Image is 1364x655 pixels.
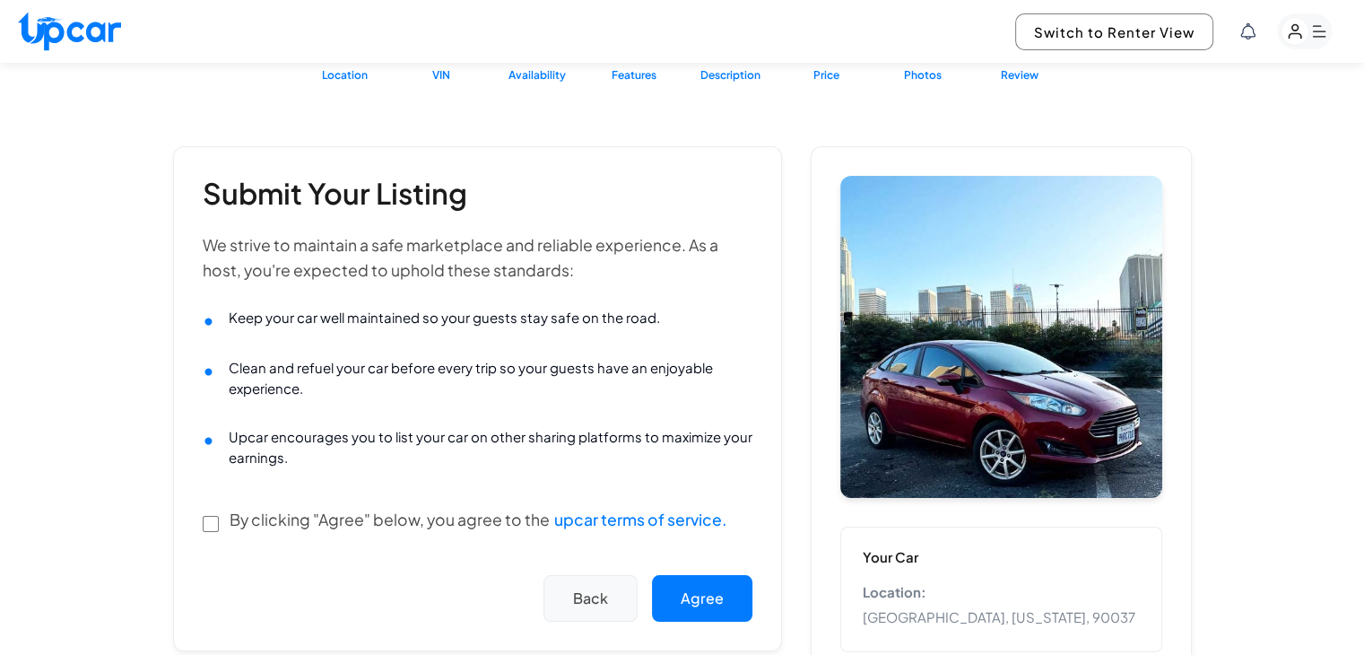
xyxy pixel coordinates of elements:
li: Clean and refuel your car before every trip so your guests have an enjoyable experience. [203,347,752,409]
span: Availability [508,69,566,82]
button: Switch to Renter View [1015,13,1213,50]
span: Photos [904,69,942,82]
span: Price [813,69,839,82]
span: Location [322,69,368,82]
li: Upcar encourages you to list your car on other sharing platforms to maximize your earnings. [203,416,752,478]
span: Description [700,69,760,82]
a: upcar terms of service. [554,510,727,529]
h3: Your Car [863,549,1140,565]
label: By clicking "Agree" below, you agree to the [230,507,727,532]
h2: Submit Your Listing [203,176,752,210]
span: VIN [432,69,450,82]
li: Keep your car well maintained so your guests stay safe on the road. [203,297,752,340]
button: Back [543,575,638,622]
p: We strive to maintain a safe marketplace and reliable experience. As a host, you're expected to u... [203,232,752,283]
img: Upcar Logo [18,12,121,50]
span: Features [612,69,656,82]
span: Review [1001,69,1038,82]
p: [GEOGRAPHIC_DATA] , [US_STATE] , 90037 [863,580,1140,630]
button: Agree [652,575,752,622]
img: Car [840,176,1162,498]
strong: Location: [863,580,1140,605]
